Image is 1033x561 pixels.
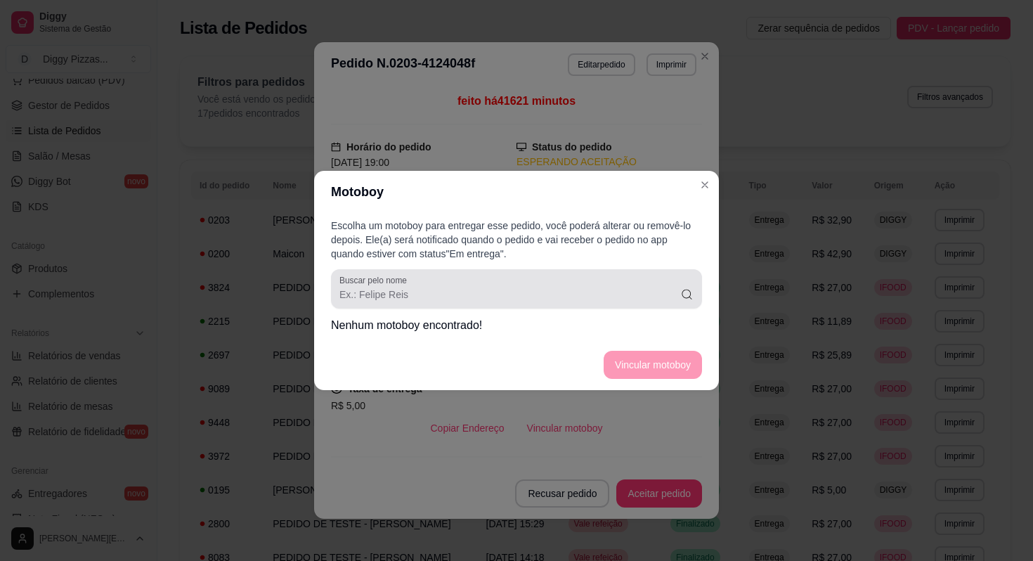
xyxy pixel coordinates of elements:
p: Nenhum motoboy encontrado! [331,317,702,334]
button: Close [694,174,716,196]
p: Escolha um motoboy para entregar esse pedido, você poderá alterar ou removê-lo depois. Ele(a) ser... [331,219,702,261]
header: Motoboy [314,171,719,213]
label: Buscar pelo nome [339,274,412,286]
input: Buscar pelo nome [339,288,680,302]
